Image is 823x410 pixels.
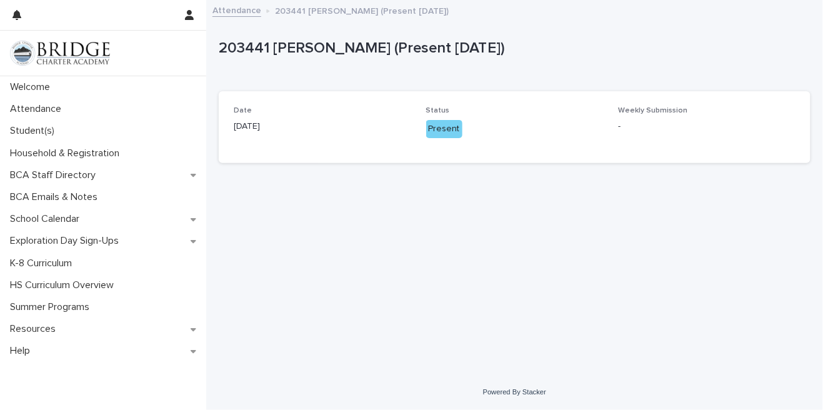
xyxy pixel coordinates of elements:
[426,120,462,138] div: Present
[275,3,449,17] p: 203441 [PERSON_NAME] (Present [DATE])
[5,125,64,137] p: Student(s)
[212,2,261,17] a: Attendance
[618,107,687,114] span: Weekly Submission
[5,169,106,181] p: BCA Staff Directory
[426,107,450,114] span: Status
[234,120,411,133] p: [DATE]
[5,235,129,247] p: Exploration Day Sign-Ups
[618,120,796,133] p: -
[5,213,89,225] p: School Calendar
[5,191,107,203] p: BCA Emails & Notes
[5,81,60,93] p: Welcome
[5,323,66,335] p: Resources
[5,301,99,313] p: Summer Programs
[10,41,110,66] img: V1C1m3IdTEidaUdm9Hs0
[483,388,546,396] a: Powered By Stacker
[5,279,124,291] p: HS Curriculum Overview
[5,345,40,357] p: Help
[219,39,806,57] p: 203441 [PERSON_NAME] (Present [DATE])
[5,257,82,269] p: K-8 Curriculum
[5,147,129,159] p: Household & Registration
[5,103,71,115] p: Attendance
[234,107,252,114] span: Date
